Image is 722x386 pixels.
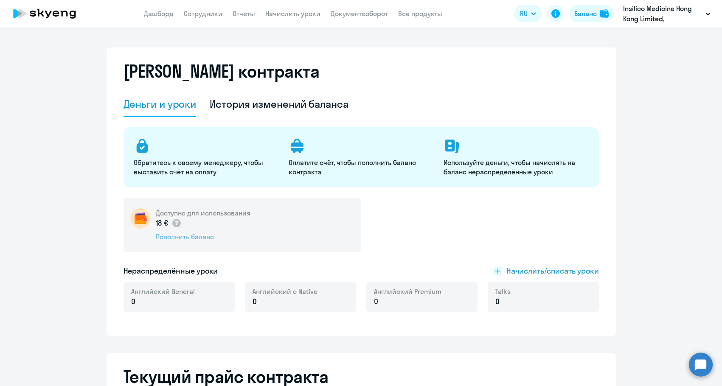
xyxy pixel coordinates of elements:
[574,8,597,19] div: Баланс
[131,287,195,296] span: Английский General
[520,8,528,19] span: RU
[233,9,255,18] a: Отчеты
[506,266,599,277] span: Начислить/списать уроки
[130,208,151,229] img: wallet-circle.png
[289,158,433,176] p: Оплатите счёт, чтобы пополнить баланс контракта
[156,232,250,241] div: Пополнить баланс
[124,61,320,81] h2: [PERSON_NAME] контракта
[210,97,348,111] div: История изменений баланса
[495,296,500,307] span: 0
[253,296,257,307] span: 0
[444,158,588,176] p: Используйте деньги, чтобы начислять на баланс нераспределённые уроки
[131,296,135,307] span: 0
[374,296,378,307] span: 0
[600,9,609,18] img: balance
[265,9,320,18] a: Начислить уроки
[134,158,278,176] p: Обратитесь к своему менеджеру, чтобы выставить счёт на оплату
[124,97,197,111] div: Деньги и уроки
[514,5,542,22] button: RU
[619,3,715,24] button: Insilico Medicine Hong Kong Limited, предоплата
[144,9,174,18] a: Дашборд
[184,9,222,18] a: Сотрудники
[124,266,218,277] h5: Нераспределённые уроки
[398,9,442,18] a: Все продукты
[623,3,702,24] p: Insilico Medicine Hong Kong Limited, предоплата
[569,5,614,22] button: Балансbalance
[374,287,441,296] span: Английский Premium
[156,218,182,229] p: 18 €
[331,9,388,18] a: Документооборот
[253,287,317,296] span: Английский с Native
[495,287,511,296] span: Talks
[156,208,250,218] h5: Доступно для использования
